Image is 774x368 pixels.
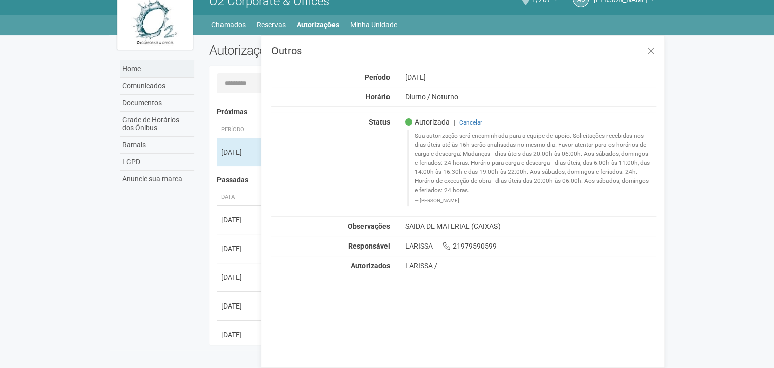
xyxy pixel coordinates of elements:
strong: Horário [365,93,390,101]
a: Minha Unidade [350,18,397,32]
strong: Responsável [348,242,390,250]
strong: Autorizados [351,262,390,270]
blockquote: Sua autorização será encaminhada para a equipe de apoio. Solicitações recebidas nos dias úteis at... [407,130,656,206]
a: Home [120,60,194,78]
h3: Outros [271,46,656,56]
a: Grade de Horários dos Ônibus [120,112,194,137]
span: | [453,119,455,126]
div: [DATE] [221,301,258,311]
h4: Passadas [217,176,649,184]
div: [DATE] [221,272,258,282]
h4: Próximas [217,108,649,116]
strong: Status [368,118,390,126]
footer: [PERSON_NAME] [414,197,651,204]
strong: Observações [348,222,390,230]
a: Ramais [120,137,194,154]
a: LGPD [120,154,194,171]
a: Chamados [211,18,246,32]
a: Reservas [257,18,286,32]
a: Documentos [120,95,194,112]
div: [DATE] [221,243,258,254]
div: SAIDA DE MATERIAL (CAIXAS) [397,222,664,231]
div: Diurno / Noturno [397,92,664,101]
div: [DATE] [221,330,258,340]
a: Anuncie sua marca [120,171,194,188]
th: Período [217,121,262,138]
th: Data [217,189,262,206]
div: LARISSA / [405,261,656,270]
strong: Período [364,73,390,81]
div: [DATE] [221,215,258,225]
a: Comunicados [120,78,194,95]
span: Autorizada [405,117,449,127]
a: Autorizações [297,18,339,32]
div: [DATE] [221,147,258,157]
div: LARISSA 21979590599 [397,241,664,251]
div: [DATE] [397,73,664,82]
h2: Autorizações [209,43,425,58]
a: Cancelar [459,119,482,126]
